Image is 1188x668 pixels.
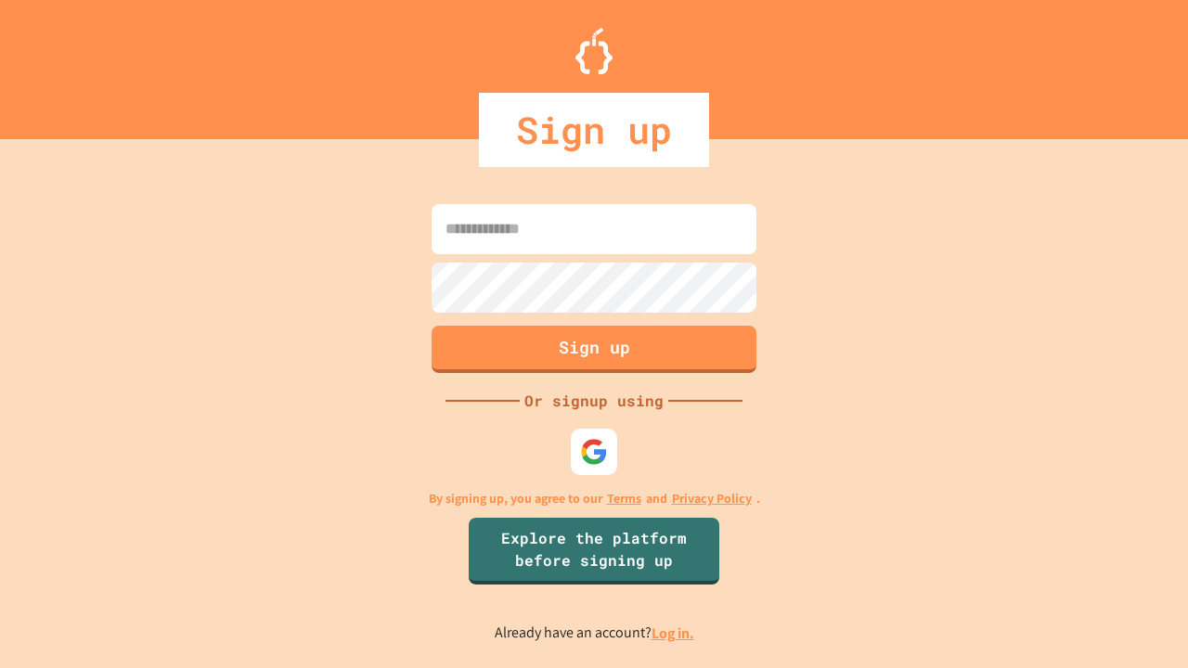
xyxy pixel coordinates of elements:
[469,518,719,584] a: Explore the platform before signing up
[479,93,709,167] div: Sign up
[495,622,694,645] p: Already have an account?
[580,438,608,466] img: google-icon.svg
[575,28,613,74] img: Logo.svg
[429,489,760,508] p: By signing up, you agree to our and .
[432,326,756,373] button: Sign up
[520,390,668,412] div: Or signup using
[607,489,641,508] a: Terms
[672,489,752,508] a: Privacy Policy
[652,623,694,643] a: Log in.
